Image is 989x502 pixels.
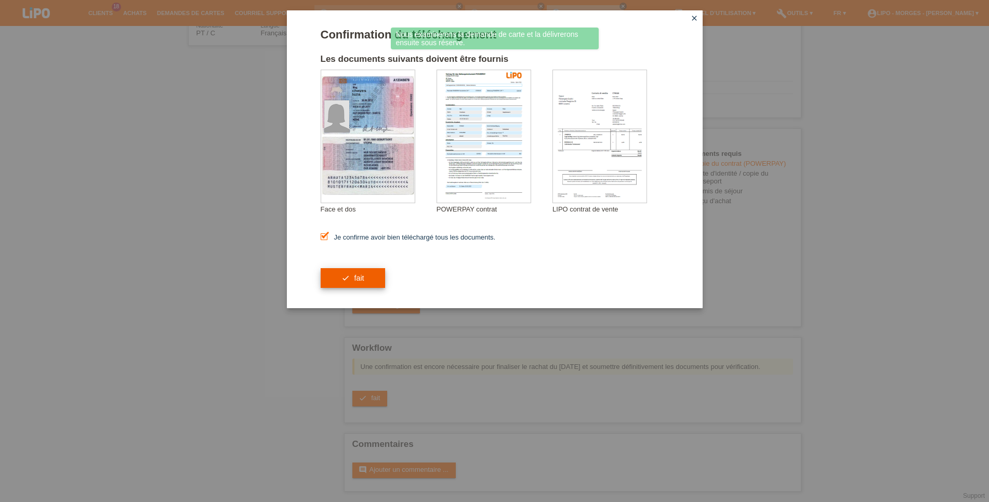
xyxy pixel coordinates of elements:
img: upload_document_confirmation_type_id_foreign_empty.png [321,70,415,203]
div: Face et dos [321,205,437,213]
div: chaves [352,88,404,93]
img: upload_document_confirmation_type_contract_kkg_whitelabel.png [437,70,531,203]
button: check fait [321,268,385,288]
div: luzia [352,93,404,96]
div: Nous examinerons la demande de carte et la délivrerons ensuite sous réserve. [391,28,599,49]
label: Je confirme avoir bien téléchargé tous les documents. [321,233,496,241]
i: check [341,274,350,282]
span: fait [354,274,364,282]
h2: Les documents suivants doivent être fournis [321,54,669,70]
img: foreign_id_photo_female.png [324,100,349,133]
div: LIPO contrat de vente [552,205,668,213]
i: close [690,14,698,22]
a: close [688,13,701,25]
div: POWERPAY contrat [437,205,552,213]
img: upload_document_confirmation_type_receipt_generic.png [553,70,647,203]
img: 39073_print.png [506,72,522,78]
